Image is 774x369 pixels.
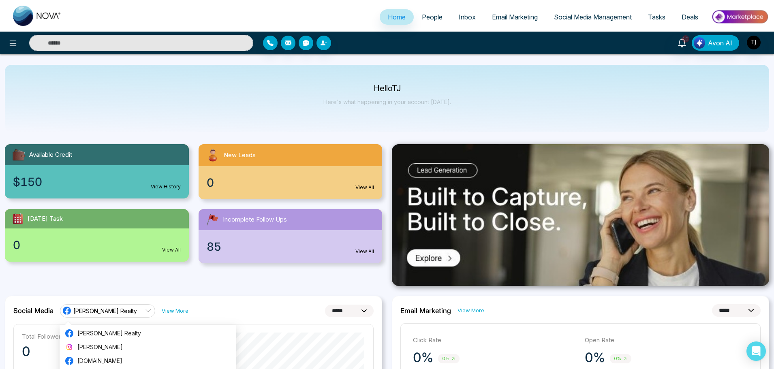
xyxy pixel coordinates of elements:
span: Tasks [648,13,665,21]
img: . [392,144,769,286]
span: Email Marketing [492,13,538,21]
button: Avon AI [692,35,739,51]
span: 10+ [682,35,689,43]
span: New Leads [224,151,256,160]
a: Incomplete Follow Ups85View All [194,209,387,263]
span: $150 [13,173,42,190]
span: Available Credit [29,150,72,160]
span: [PERSON_NAME] [77,343,231,352]
span: Inbox [459,13,476,21]
span: [DATE] Task [28,214,63,224]
a: Inbox [451,9,484,25]
img: Lead Flow [694,37,705,49]
p: 0% [413,350,433,366]
span: Social Media Management [554,13,632,21]
p: Click Rate [413,336,577,345]
img: newLeads.svg [205,147,220,163]
a: View All [355,248,374,255]
img: User Avatar [747,36,761,49]
img: todayTask.svg [11,212,24,225]
a: Social Media Management [546,9,640,25]
a: New Leads0View All [194,144,387,199]
span: People [422,13,443,21]
img: Market-place.gif [710,8,769,26]
a: 10+ [672,35,692,49]
span: 0 [13,237,20,254]
a: View All [355,184,374,191]
a: People [414,9,451,25]
span: 0% [610,354,631,363]
div: Open Intercom Messenger [746,341,766,361]
a: Home [380,9,414,25]
p: Here's what happening in your account [DATE]. [323,98,451,105]
a: View More [162,307,188,315]
a: View History [151,183,181,190]
span: 85 [207,238,221,255]
h2: Email Marketing [400,307,451,315]
p: Hello TJ [323,85,451,92]
a: Tasks [640,9,674,25]
h2: Social Media [13,307,53,315]
span: [DOMAIN_NAME] [77,356,231,365]
span: [PERSON_NAME] Realty [73,307,137,315]
span: Avon AI [708,38,732,48]
img: followUps.svg [205,212,220,227]
a: Email Marketing [484,9,546,25]
span: 0% [438,354,460,363]
span: Incomplete Follow Ups [223,215,287,224]
span: Home [388,13,406,21]
a: Deals [674,9,706,25]
span: [PERSON_NAME] Realty [77,329,231,338]
p: 0 [22,343,64,360]
img: Nova CRM Logo [13,6,62,26]
p: Open Rate [585,336,748,345]
img: availableCredit.svg [11,147,26,162]
a: View More [458,307,484,314]
p: Total Followers [22,333,64,340]
a: View All [162,246,181,254]
img: instagram [65,343,73,351]
span: 0 [207,174,214,191]
span: Deals [682,13,698,21]
p: 0% [585,350,605,366]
